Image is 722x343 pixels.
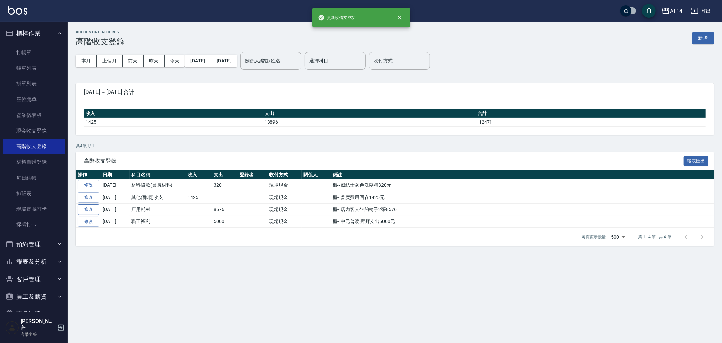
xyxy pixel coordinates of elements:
[302,170,331,179] th: 關係人
[267,191,302,204] td: 現場現金
[144,55,165,67] button: 昨天
[186,191,212,204] td: 1425
[78,192,99,203] a: 修改
[186,170,212,179] th: 收入
[263,109,476,118] th: 支出
[21,331,55,338] p: 高階主管
[130,191,186,204] td: 其他(雜項)收支
[318,14,356,21] span: 更新收借支成功
[3,236,65,253] button: 預約管理
[101,203,130,216] td: [DATE]
[3,154,65,170] a: 材料自購登錄
[331,179,714,191] td: 櫃~威結士灰色洗髮精320元
[263,118,476,126] td: 13896
[267,216,302,228] td: 現場現金
[238,170,267,179] th: 登錄者
[84,158,684,164] span: 高階收支登錄
[101,216,130,228] td: [DATE]
[78,180,99,190] a: 修改
[5,321,19,335] img: Person
[3,288,65,305] button: 員工及薪資
[3,60,65,76] a: 帳單列表
[684,157,709,164] a: 報表匯出
[476,109,706,118] th: 合計
[101,179,130,191] td: [DATE]
[3,107,65,123] a: 營業儀表板
[212,179,238,191] td: 320
[3,270,65,288] button: 客戶管理
[670,7,682,15] div: AT14
[101,170,130,179] th: 日期
[76,30,125,34] h2: ACCOUNTING RECORDS
[267,170,302,179] th: 收付方式
[476,118,706,126] td: -12471
[97,55,123,67] button: 上個月
[212,170,238,179] th: 支出
[638,234,671,240] p: 第 1–4 筆 共 4 筆
[3,186,65,201] a: 排班表
[267,179,302,191] td: 現場現金
[185,55,211,67] button: [DATE]
[84,89,706,96] span: [DATE] ~ [DATE] 合計
[130,216,186,228] td: 職工福利
[692,35,714,41] a: 新增
[3,201,65,217] a: 現場電腦打卡
[76,37,125,46] h3: 高階收支登錄
[3,217,65,233] a: 掃碼打卡
[3,76,65,92] a: 掛單列表
[101,191,130,204] td: [DATE]
[3,305,65,323] button: 商品管理
[3,139,65,154] a: 高階收支登錄
[267,203,302,216] td: 現場現金
[331,191,714,204] td: 櫃~普度費用回存1425元
[78,217,99,227] a: 修改
[212,203,238,216] td: 8576
[684,156,709,166] button: 報表匯出
[84,109,263,118] th: 收入
[688,5,714,17] button: 登出
[331,216,714,228] td: 櫃~中元普渡 拜拜支出5000元
[76,170,101,179] th: 操作
[3,253,65,270] button: 報表及分析
[76,143,714,149] p: 共 4 筆, 1 / 1
[692,32,714,44] button: 新增
[3,45,65,60] a: 打帳單
[165,55,185,67] button: 今天
[3,24,65,42] button: 櫃檯作業
[609,228,628,246] div: 500
[212,216,238,228] td: 5000
[3,123,65,139] a: 現金收支登錄
[3,92,65,107] a: 座位開單
[84,118,263,126] td: 1425
[331,170,714,179] th: 備註
[130,179,186,191] td: 材料貨款(員購材料)
[659,4,685,18] button: AT14
[130,170,186,179] th: 科目名稱
[8,6,27,15] img: Logo
[211,55,237,67] button: [DATE]
[582,234,606,240] p: 每頁顯示數量
[130,203,186,216] td: 店用耗材
[3,170,65,186] a: 每日結帳
[642,4,656,18] button: save
[21,318,55,331] h5: [PERSON_NAME]萮
[331,203,714,216] td: 櫃~店內客人坐的椅子2張8576
[392,10,407,25] button: close
[76,55,97,67] button: 本月
[123,55,144,67] button: 前天
[78,204,99,215] a: 修改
